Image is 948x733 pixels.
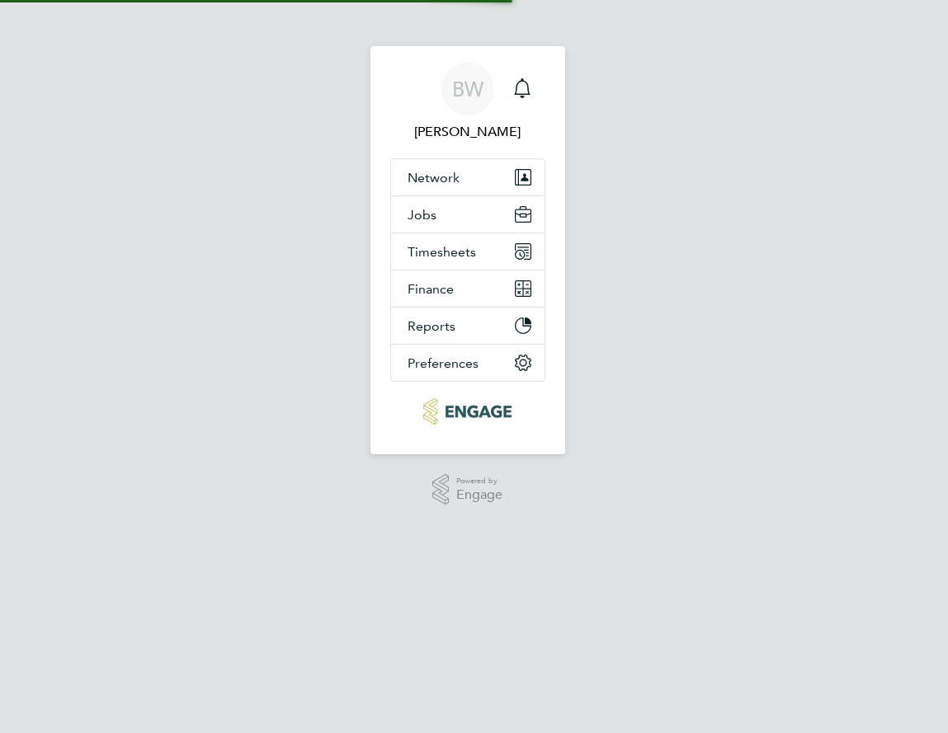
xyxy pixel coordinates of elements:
[408,170,460,186] span: Network
[391,270,545,307] button: Finance
[408,244,476,260] span: Timesheets
[390,398,545,425] a: Go to home page
[391,196,545,233] button: Jobs
[391,345,545,381] button: Preferences
[452,78,483,100] span: BW
[370,46,565,454] nav: Main navigation
[408,281,454,297] span: Finance
[390,122,545,142] span: Beth Wright
[408,318,455,334] span: Reports
[391,233,545,270] button: Timesheets
[456,474,502,488] span: Powered by
[408,207,436,223] span: Jobs
[408,355,479,371] span: Preferences
[391,159,545,195] button: Network
[423,398,512,425] img: carbonrecruitment-logo-retina.png
[391,308,545,344] button: Reports
[456,488,502,502] span: Engage
[432,474,502,505] a: Powered byEngage
[390,63,545,142] a: BW[PERSON_NAME]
